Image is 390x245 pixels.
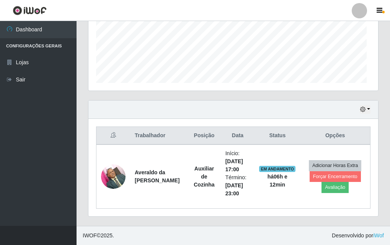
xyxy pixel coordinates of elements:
[101,160,126,193] img: 1697117733428.jpeg
[13,6,47,15] img: CoreUI Logo
[259,166,295,172] span: EM ANDAMENTO
[83,232,97,239] span: IWOF
[373,232,384,239] a: iWof
[309,160,361,171] button: Adicionar Horas Extra
[221,127,255,145] th: Data
[225,149,250,174] li: Início:
[332,232,384,240] span: Desenvolvido por
[194,165,214,188] strong: Auxiliar de Cozinha
[268,174,287,188] strong: há 06 h e 12 min
[255,127,300,145] th: Status
[321,182,349,193] button: Avaliação
[225,158,243,172] time: [DATE] 17:00
[225,182,243,196] time: [DATE] 23:00
[300,127,370,145] th: Opções
[135,169,179,183] strong: Averaldo da [PERSON_NAME]
[310,171,361,182] button: Forçar Encerramento
[130,127,188,145] th: Trabalhador
[83,232,114,240] span: © 2025 .
[188,127,220,145] th: Posição
[225,174,250,198] li: Término:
